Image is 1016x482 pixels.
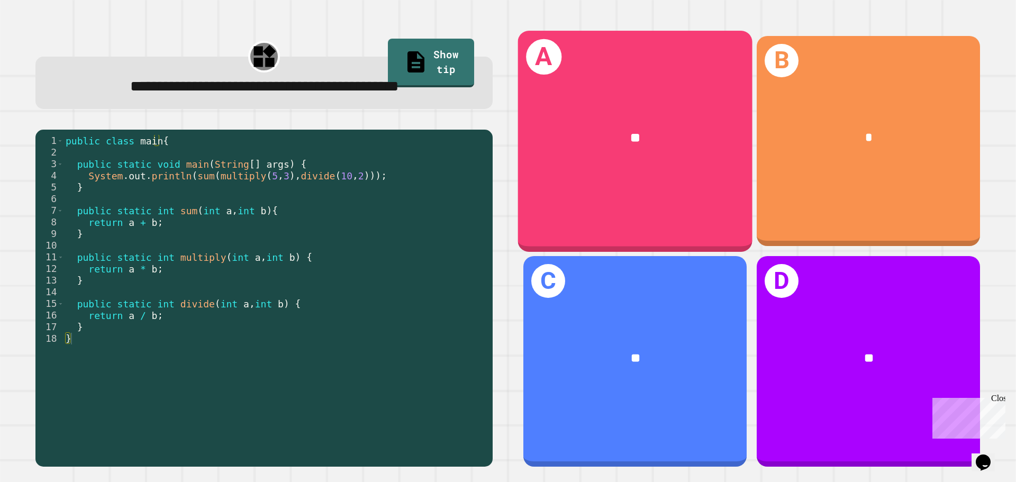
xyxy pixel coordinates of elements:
div: 13 [35,275,63,286]
div: 3 [35,158,63,170]
h1: C [531,264,565,298]
span: Toggle code folding, rows 3 through 5 [57,158,63,170]
iframe: chat widget [972,440,1005,471]
div: 14 [35,286,63,298]
div: 12 [35,263,63,275]
iframe: chat widget [928,394,1005,439]
div: Chat with us now!Close [4,4,73,67]
div: 10 [35,240,63,251]
div: 2 [35,147,63,158]
div: 17 [35,321,63,333]
div: 18 [35,333,63,344]
h1: B [765,44,799,78]
a: Show tip [388,39,474,87]
div: 9 [35,228,63,240]
div: 16 [35,310,63,321]
h1: A [526,39,561,74]
span: Toggle code folding, rows 15 through 17 [58,298,63,310]
div: 4 [35,170,63,181]
div: 5 [35,181,63,193]
h1: D [765,264,799,298]
div: 15 [35,298,63,310]
div: 7 [35,205,63,216]
span: Toggle code folding, rows 7 through 9 [57,205,63,216]
span: Toggle code folding, rows 1 through 18 [57,135,63,147]
div: 6 [35,193,63,205]
div: 11 [35,251,63,263]
div: 8 [35,216,63,228]
span: Toggle code folding, rows 11 through 13 [58,251,63,263]
div: 1 [35,135,63,147]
